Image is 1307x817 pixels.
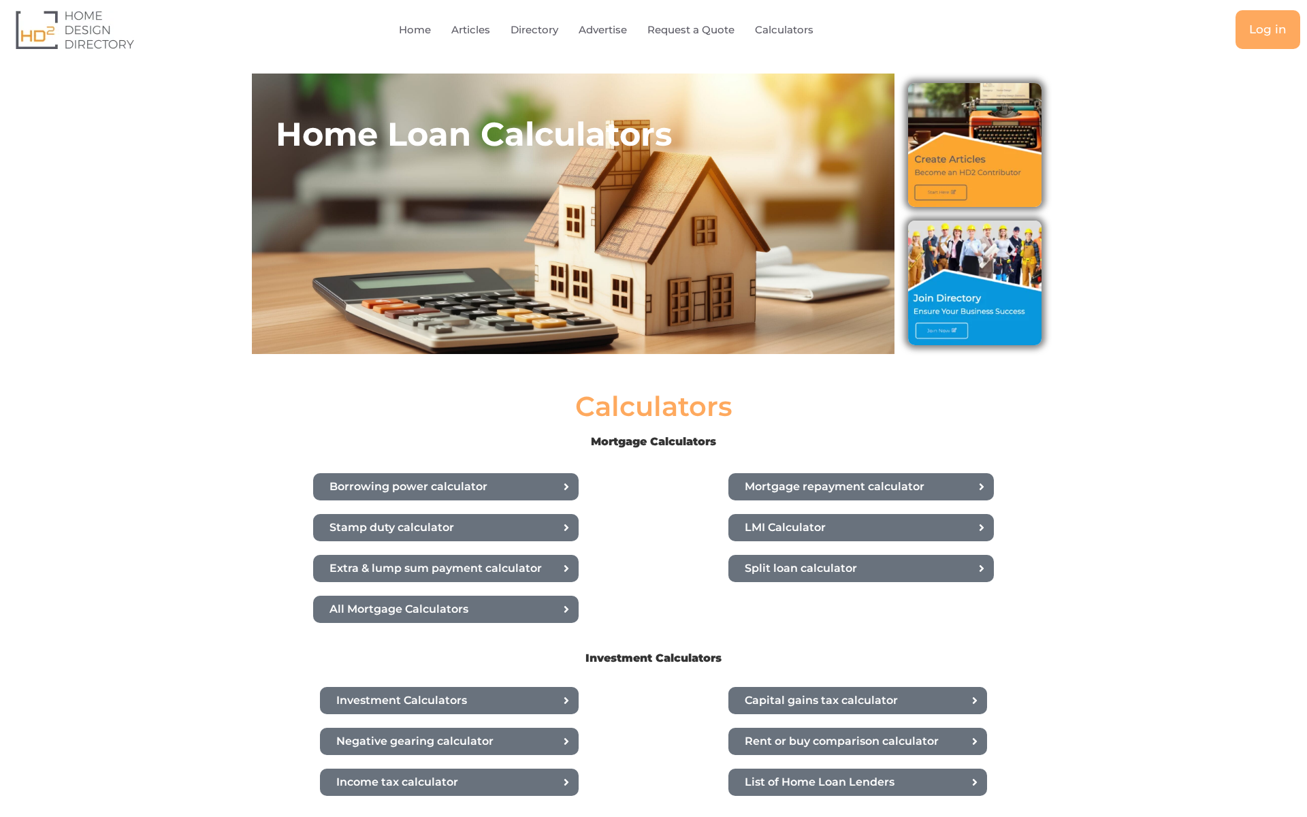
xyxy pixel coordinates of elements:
[329,522,454,533] span: Stamp duty calculator
[745,695,898,706] span: Capital gains tax calculator
[313,555,579,582] a: Extra & lump sum payment calculator
[336,736,494,747] span: Negative gearing calculator
[745,481,924,492] span: Mortgage repayment calculator
[336,695,467,706] span: Investment Calculators
[329,563,542,574] span: Extra & lump sum payment calculator
[399,14,431,46] a: Home
[1249,24,1287,35] span: Log in
[585,652,722,664] b: Investment Calculators
[908,83,1042,207] img: Create Articles
[511,14,558,46] a: Directory
[591,435,716,448] b: Mortgage Calculators
[329,481,487,492] span: Borrowing power calculator
[728,728,987,755] a: Rent or buy comparison calculator
[745,563,857,574] span: Split loan calculator
[728,687,987,714] a: Capital gains tax calculator
[728,514,994,541] a: LMI Calculator
[728,769,987,796] a: List of Home Loan Lenders
[336,777,458,788] span: Income tax calculator
[728,555,994,582] a: Split loan calculator
[320,728,579,755] a: Negative gearing calculator
[313,473,579,500] a: Borrowing power calculator
[908,221,1042,345] img: Join Directory
[320,687,579,714] a: Investment Calculators
[265,14,977,46] nav: Menu
[745,522,826,533] span: LMI Calculator
[755,14,813,46] a: Calculators
[647,14,735,46] a: Request a Quote
[745,777,894,788] span: List of Home Loan Lenders
[313,514,579,541] a: Stamp duty calculator
[451,14,490,46] a: Articles
[329,604,468,615] span: All Mortgage Calculators
[575,393,732,420] h2: Calculators
[745,736,939,747] span: Rent or buy comparison calculator
[579,14,627,46] a: Advertise
[276,114,894,155] h2: Home Loan Calculators
[1236,10,1300,49] a: Log in
[728,473,994,500] a: Mortgage repayment calculator
[313,596,579,623] a: All Mortgage Calculators
[320,769,579,796] a: Income tax calculator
